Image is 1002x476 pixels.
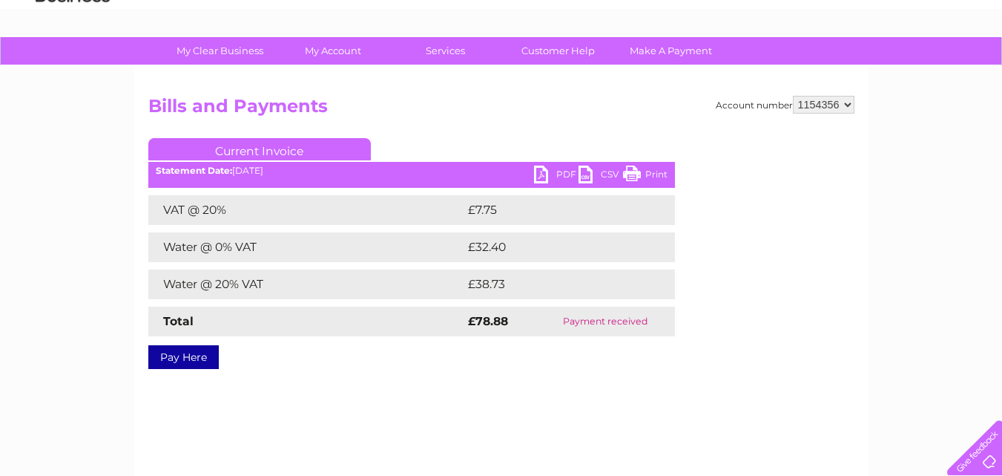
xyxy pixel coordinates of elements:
[148,232,464,262] td: Water @ 0% VAT
[535,307,674,336] td: Payment received
[873,63,894,74] a: Blog
[163,314,194,328] strong: Total
[151,8,852,72] div: Clear Business is a trading name of Verastar Limited (registered in [GEOGRAPHIC_DATA] No. 3667643...
[148,270,464,299] td: Water @ 20% VAT
[722,7,825,26] a: 0333 014 3131
[464,195,639,225] td: £7.75
[623,166,668,187] a: Print
[148,166,675,176] div: [DATE]
[464,270,645,299] td: £38.73
[148,96,854,124] h2: Bills and Payments
[497,37,619,65] a: Customer Help
[610,37,732,65] a: Make A Payment
[464,232,645,262] td: £32.40
[468,314,508,328] strong: £78.88
[716,96,854,114] div: Account number
[534,166,579,187] a: PDF
[148,345,219,369] a: Pay Here
[741,63,769,74] a: Water
[953,63,988,74] a: Log out
[148,138,371,160] a: Current Invoice
[820,63,864,74] a: Telecoms
[159,37,281,65] a: My Clear Business
[148,195,464,225] td: VAT @ 20%
[156,165,232,176] b: Statement Date:
[384,37,507,65] a: Services
[903,63,940,74] a: Contact
[778,63,811,74] a: Energy
[35,39,111,84] img: logo.png
[579,166,623,187] a: CSV
[271,37,394,65] a: My Account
